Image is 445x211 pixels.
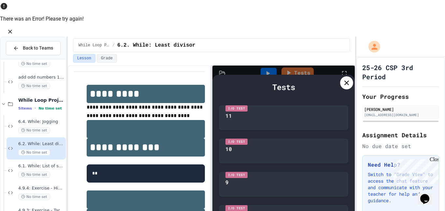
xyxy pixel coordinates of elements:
span: 6.1. While: List of squares [18,163,65,169]
span: While Loop Projects [18,97,65,103]
div: I/O Test [225,105,248,112]
h1: 25-26 CSP 3rd Period [362,63,439,81]
span: No time set [18,172,50,178]
button: Close [5,27,15,37]
span: No time set [18,61,50,67]
div: Tests [219,81,348,93]
h2: Assignment Details [362,130,439,140]
span: 5 items [18,106,32,111]
span: While Loop Projects [79,43,110,48]
h3: Need Help? [368,161,434,169]
div: [PERSON_NAME] [364,106,437,112]
div: No due date set [362,142,439,150]
iframe: chat widget [391,157,438,184]
span: No time set [18,127,50,133]
div: I/O Test [225,139,248,145]
span: 4.9.4: Exercise - Higher or Lower I [18,186,65,191]
span: 6.2. While: Least divisor [18,141,65,147]
div: 11 [225,112,232,120]
div: My Account [362,39,382,54]
div: Chat with us now!Close [3,3,45,41]
button: Back to Teams [6,41,61,55]
div: [EMAIL_ADDRESS][DOMAIN_NAME] [364,113,437,117]
span: 6.2. While: Least divisor [117,41,195,49]
span: Back to Teams [23,45,53,52]
button: Lesson [73,54,95,63]
span: No time set [18,194,50,200]
p: Switch to "Grade View" to access the chat feature and communicate with your teacher for help and ... [368,171,434,204]
span: add odd numbers 1-1000 [18,75,65,80]
div: I/O Test [225,172,248,178]
span: 6.4. While: Jogging [18,119,65,125]
span: / [112,43,115,48]
iframe: chat widget [418,185,438,204]
h2: Your Progress [362,92,439,101]
div: 9 [225,178,229,186]
span: No time set [18,83,50,89]
span: • [35,106,36,111]
div: 10 [225,145,232,153]
span: No time set [18,149,50,156]
button: Grade [97,54,117,63]
span: No time set [38,106,62,111]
